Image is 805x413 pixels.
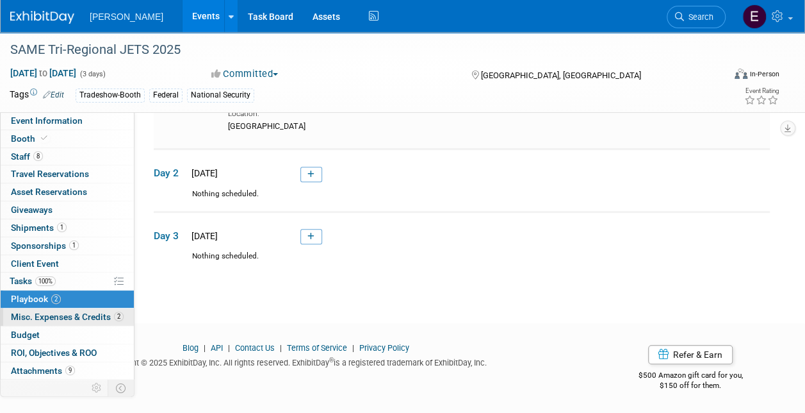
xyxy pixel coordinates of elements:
span: Shipments [11,223,67,233]
span: 2 [114,312,124,321]
span: 1 [57,223,67,232]
a: Blog [183,343,199,353]
span: Travel Reservations [11,169,89,179]
div: Nothing scheduled. [154,251,770,273]
span: Attachments [11,366,75,376]
a: Asset Reservations [1,183,134,201]
div: $150 off for them. [601,380,779,391]
span: | [225,343,233,353]
span: Misc. Expenses & Credits [11,312,124,322]
td: Toggle Event Tabs [108,380,134,396]
span: to [37,68,49,78]
span: (3 days) [79,70,106,78]
span: Day 3 [154,229,186,243]
a: Refer & Earn [648,345,733,364]
span: [DATE] [188,168,218,178]
span: Event Information [11,115,83,126]
span: Booth [11,133,50,144]
span: Playbook [11,294,61,304]
a: Playbook2 [1,291,134,308]
a: Giveaways [1,201,134,219]
span: [GEOGRAPHIC_DATA], [GEOGRAPHIC_DATA] [481,71,641,80]
img: Emy Volk [742,4,767,29]
span: Day 2 [154,166,186,180]
span: Staff [11,151,43,162]
span: Sponsorships [11,240,79,251]
a: Shipments1 [1,219,134,237]
span: Budget [11,330,40,340]
span: 9 [65,366,75,375]
td: Tags [10,88,64,103]
a: Tasks100% [1,273,134,290]
span: Search [684,12,713,22]
span: | [349,343,357,353]
span: Tasks [10,276,56,286]
a: Contact Us [235,343,275,353]
a: Attachments9 [1,362,134,380]
div: Nothing scheduled. [154,189,770,211]
a: Budget [1,326,134,344]
span: Client Event [11,258,59,269]
i: Booth reservation complete [41,135,47,142]
a: Travel Reservations [1,165,134,183]
div: Event Rating [744,88,779,94]
span: 8 [33,151,43,161]
span: | [200,343,209,353]
a: ROI, Objectives & ROO [1,344,134,362]
a: Misc. Expenses & Credits2 [1,308,134,326]
span: [DATE] [188,231,218,241]
div: Federal [149,88,183,102]
span: [DATE] [DATE] [10,67,77,79]
a: Staff8 [1,148,134,165]
sup: ® [329,357,334,364]
div: SAME Tri-Regional JETS 2025 [6,38,713,62]
span: Giveaways [11,205,53,215]
a: API [211,343,223,353]
button: Committed [207,67,283,81]
img: Format-Inperson.png [735,69,747,79]
span: Asset Reservations [11,187,87,197]
div: In-Person [749,69,779,79]
a: Terms of Service [287,343,347,353]
div: [GEOGRAPHIC_DATA] [228,119,307,132]
div: Copyright © 2025 ExhibitDay, Inc. All rights reserved. ExhibitDay is a registered trademark of Ex... [10,354,582,369]
span: 1 [69,240,79,250]
span: [PERSON_NAME] [90,12,163,22]
span: 2 [51,294,61,304]
img: ExhibitDay [10,11,74,24]
a: Privacy Policy [359,343,409,353]
a: Search [667,6,726,28]
a: Event Information [1,112,134,130]
span: 100% [35,276,56,286]
a: Client Event [1,255,134,273]
td: Personalize Event Tab Strip [86,380,108,396]
div: $500 Amazon gift card for you, [601,362,779,391]
span: ROI, Objectives & ROO [11,348,97,358]
span: | [277,343,285,353]
div: National Security [187,88,254,102]
a: Edit [43,90,64,99]
a: Booth [1,130,134,147]
div: Event Format [667,67,779,86]
div: Tradeshow-Booth [76,88,145,102]
a: Sponsorships1 [1,237,134,255]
